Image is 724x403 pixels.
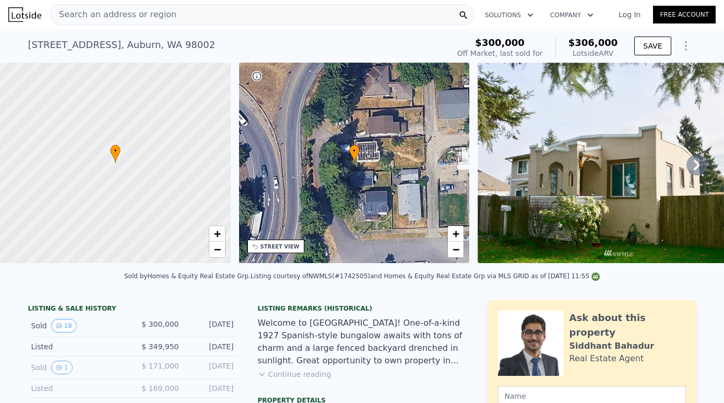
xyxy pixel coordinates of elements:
[258,369,331,380] button: Continue reading
[187,341,234,352] div: [DATE]
[110,145,121,163] div: •
[187,319,234,333] div: [DATE]
[568,48,618,58] div: Lotside ARV
[251,272,600,280] div: Listing courtesy of NWMLS (#1742505) and Homes & Equity Real Estate Grp via MLS GRID as of [DATE]...
[141,384,179,393] span: $ 169,000
[591,272,600,281] img: NWMLS Logo
[31,361,124,374] div: Sold
[51,8,176,21] span: Search an address or region
[124,272,251,280] div: Sold by Homes & Equity Real Estate Grp .
[31,319,124,333] div: Sold
[31,383,124,394] div: Listed
[110,146,121,156] span: •
[258,304,467,313] div: Listing Remarks (Historical)
[457,48,543,58] div: Off Market, last sold for
[213,227,220,240] span: +
[260,243,300,251] div: STREET VIEW
[209,226,225,242] a: Zoom in
[477,6,542,25] button: Solutions
[569,311,686,340] div: Ask about this property
[568,37,618,48] span: $306,000
[31,341,124,352] div: Listed
[475,37,525,48] span: $300,000
[8,7,41,22] img: Lotside
[141,362,179,370] span: $ 171,000
[28,304,237,315] div: LISTING & SALE HISTORY
[258,317,467,367] div: Welcome to [GEOGRAPHIC_DATA]! One-of-a-kind 1927 Spanish-style bungalow awaits with tons of charm...
[569,340,655,352] div: Siddhant Bahadur
[28,38,216,52] div: [STREET_ADDRESS] , Auburn , WA 98002
[448,226,464,242] a: Zoom in
[51,319,77,333] button: View historical data
[542,6,602,25] button: Company
[453,243,459,256] span: −
[653,6,716,23] a: Free Account
[634,37,671,55] button: SAVE
[209,242,225,257] a: Zoom out
[675,35,696,56] button: Show Options
[141,320,179,328] span: $ 300,000
[569,352,644,365] div: Real Estate Agent
[187,383,234,394] div: [DATE]
[141,342,179,351] span: $ 349,950
[448,242,464,257] a: Zoom out
[606,9,653,20] a: Log In
[453,227,459,240] span: +
[349,145,360,163] div: •
[349,146,360,156] span: •
[213,243,220,256] span: −
[187,361,234,374] div: [DATE]
[51,361,73,374] button: View historical data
